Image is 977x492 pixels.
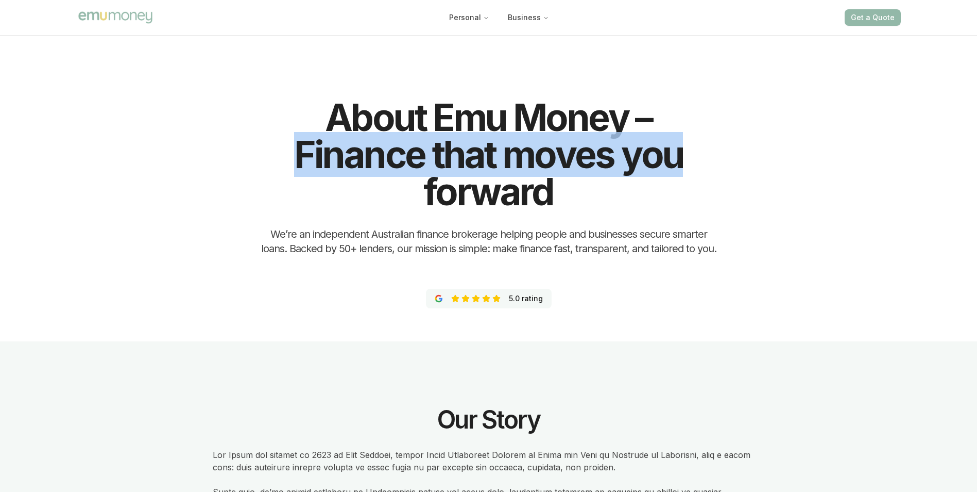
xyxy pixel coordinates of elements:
[509,293,543,304] p: 5.0 rating
[845,9,901,26] button: Get a Quote
[258,227,719,256] h2: We’re an independent Australian finance brokerage helping people and businesses secure smarter lo...
[258,99,719,210] h1: About Emu Money – Finance that moves you forward
[500,8,557,27] button: Business
[435,294,443,303] img: Emu Money 5 star verified Google Reviews
[77,10,154,25] img: Emu Money
[441,8,498,27] button: Personal
[437,407,540,432] h2: Our Story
